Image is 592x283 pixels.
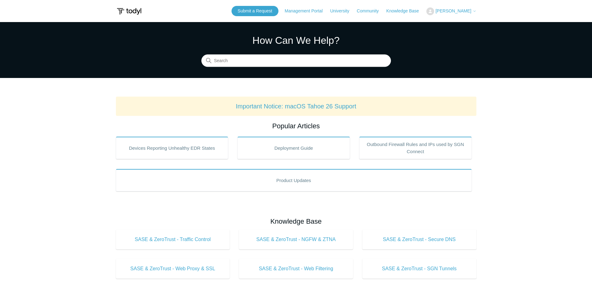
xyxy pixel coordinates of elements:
a: SASE & ZeroTrust - Traffic Control [116,230,230,249]
a: Deployment Guide [237,137,350,159]
input: Search [201,55,391,67]
a: SASE & ZeroTrust - NGFW & ZTNA [239,230,353,249]
img: Todyl Support Center Help Center home page [116,6,142,17]
a: SASE & ZeroTrust - Web Filtering [239,259,353,279]
span: SASE & ZeroTrust - Traffic Control [125,236,221,243]
a: Product Updates [116,169,472,191]
a: SASE & ZeroTrust - Secure DNS [362,230,476,249]
button: [PERSON_NAME] [426,7,476,15]
span: SASE & ZeroTrust - Web Proxy & SSL [125,265,221,272]
a: SASE & ZeroTrust - SGN Tunnels [362,259,476,279]
span: SASE & ZeroTrust - SGN Tunnels [372,265,467,272]
a: Submit a Request [232,6,278,16]
a: SASE & ZeroTrust - Web Proxy & SSL [116,259,230,279]
a: Management Portal [285,8,329,14]
span: SASE & ZeroTrust - NGFW & ZTNA [248,236,344,243]
a: University [330,8,355,14]
a: Knowledge Base [386,8,425,14]
a: Community [357,8,385,14]
a: Devices Reporting Unhealthy EDR States [116,137,228,159]
h2: Popular Articles [116,121,476,131]
a: Outbound Firewall Rules and IPs used by SGN Connect [359,137,472,159]
h1: How Can We Help? [201,33,391,48]
h2: Knowledge Base [116,216,476,226]
span: SASE & ZeroTrust - Secure DNS [372,236,467,243]
span: SASE & ZeroTrust - Web Filtering [248,265,344,272]
a: Important Notice: macOS Tahoe 26 Support [236,103,356,110]
span: [PERSON_NAME] [435,8,471,13]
